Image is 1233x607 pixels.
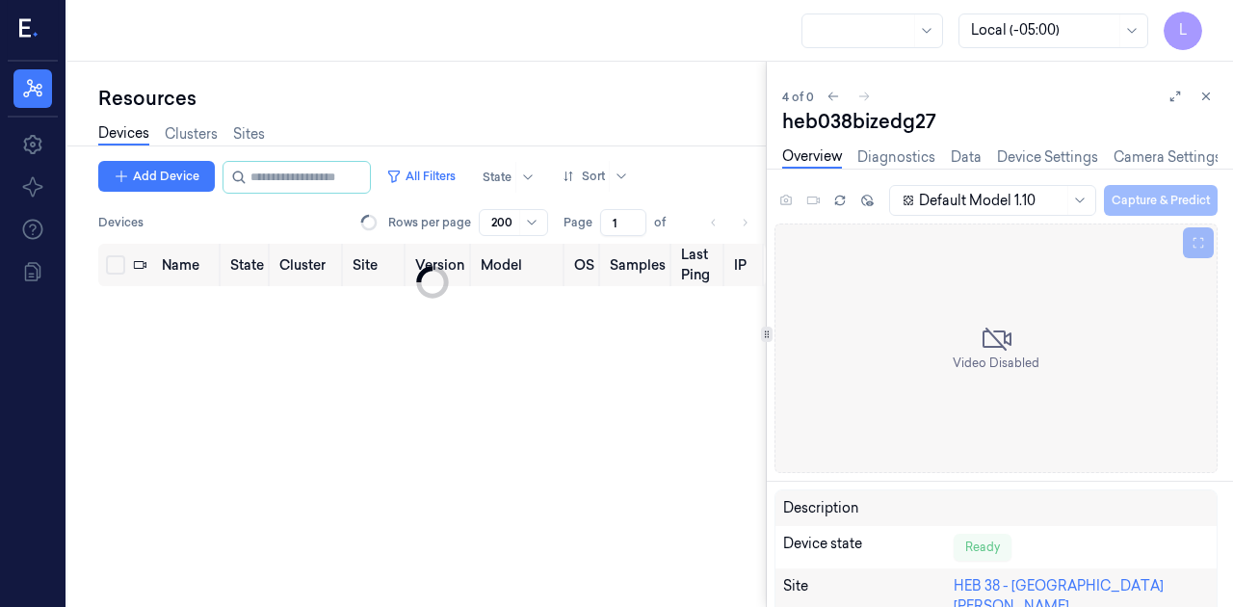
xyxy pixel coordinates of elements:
[673,244,727,286] th: Last Ping
[154,244,223,286] th: Name
[726,244,766,286] th: IP
[783,534,954,561] div: Device state
[783,498,954,518] div: Description
[98,123,149,145] a: Devices
[165,124,218,145] a: Clusters
[223,244,272,286] th: State
[407,244,473,286] th: Version
[602,244,673,286] th: Samples
[857,147,935,168] a: Diagnostics
[272,244,345,286] th: Cluster
[379,161,463,192] button: All Filters
[700,209,758,236] nav: pagination
[954,534,1011,561] div: Ready
[345,244,407,286] th: Site
[566,244,602,286] th: OS
[951,147,982,168] a: Data
[953,355,1039,372] span: Video Disabled
[997,147,1098,168] a: Device Settings
[473,244,565,286] th: Model
[1114,147,1221,168] a: Camera Settings
[106,255,125,275] button: Select all
[98,85,766,112] div: Resources
[1164,12,1202,50] button: L
[98,161,215,192] button: Add Device
[782,89,814,105] span: 4 of 0
[782,146,842,169] a: Overview
[564,214,592,231] span: Page
[233,124,265,145] a: Sites
[654,214,685,231] span: of
[388,214,471,231] p: Rows per page
[782,108,1218,135] div: heb038bizedg27
[98,214,144,231] span: Devices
